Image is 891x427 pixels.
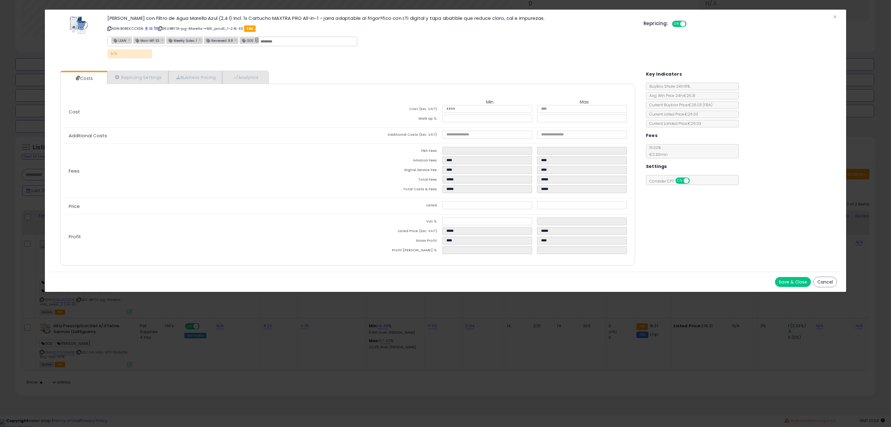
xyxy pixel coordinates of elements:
[646,163,667,170] h5: Settings
[646,112,698,117] span: Current Listed Price: €26.03
[240,38,253,43] span: OOS
[646,178,698,184] span: Consider CPT:
[813,277,837,287] button: Cancel
[167,38,197,43] span: Weekly Sales: 1
[348,131,442,140] td: Additional Costs (Exc. VAT)
[686,21,695,27] span: OFF
[348,156,442,166] td: Amazon Fees
[199,37,202,43] a: ×
[703,102,712,108] span: ( FBA )
[348,227,442,237] td: Listed Price (Exc. VAT)
[348,147,442,156] td: FBA Fees
[145,26,148,31] a: BuyBox page
[64,234,348,239] p: Profit
[348,218,442,227] td: Vat %
[646,70,682,78] h5: Key Indicators
[112,38,126,43] span: LEAN
[442,99,537,105] th: Min
[833,12,837,21] span: ×
[128,37,131,43] a: ×
[107,24,634,33] p: ASIN: B0BSXCCXD6 | SKU: BRITA-jug-Marella-+MX_proall_1-2.4L-ES
[64,169,348,174] p: Fees
[348,105,442,115] td: Cost (Exc. VAT)
[688,102,712,108] span: €26.03
[348,176,442,185] td: Total Fees
[646,132,658,139] h5: Fees
[676,178,684,183] span: ON
[775,277,811,287] button: Save & Close
[348,166,442,176] td: Digital Service Fee
[348,115,442,124] td: Mark up %
[643,21,668,26] h5: Repricing:
[348,237,442,246] td: Gross Profit
[537,99,632,105] th: Max
[646,145,668,157] span: 15.00 %
[646,152,668,157] span: €0.30 min
[646,84,690,89] span: BuyBox Share 24h: 16%
[244,25,256,32] span: FBA
[646,121,701,126] span: Current Landed Price: €26.03
[161,37,165,43] a: ×
[107,71,168,84] a: Repricing Settings
[149,26,153,31] a: All offer listings
[235,37,238,43] a: ×
[61,72,106,85] a: Costs
[69,16,88,34] img: 41S+K3Ia2uL._SL60_.jpg
[64,109,348,114] p: Cost
[134,38,159,43] span: Main MP: ES
[348,201,442,211] td: Listed
[348,185,442,195] td: Total Costs & Fees
[64,204,348,209] p: Price
[64,133,348,138] p: Additional Costs
[348,246,442,256] td: Profit [PERSON_NAME] %
[204,38,233,43] span: Reviewed: 8.8
[168,71,222,84] a: Business Pricing
[154,26,157,31] a: Your listing only
[689,178,699,183] span: OFF
[255,37,259,43] a: ×
[673,21,680,27] span: ON
[107,49,152,58] p: 9/9
[107,16,634,20] h3: [PERSON_NAME] con Filtro de Agua Marella Azul (2,4 l) Incl. 1x Cartucho MAXTRA PRO All-in-1 - jar...
[646,102,712,108] span: Current Buybox Price:
[646,93,695,98] span: Avg. Win Price 24h: €26.31
[222,71,268,84] a: Analytics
